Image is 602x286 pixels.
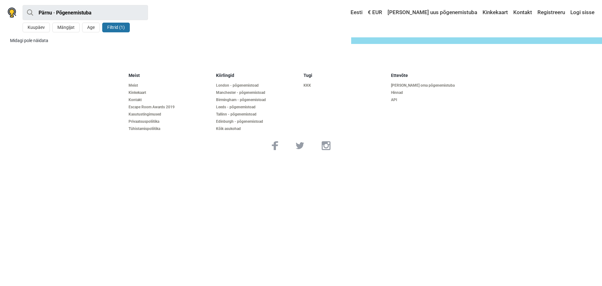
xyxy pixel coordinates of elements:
[8,8,16,18] img: Nowescape logo
[10,37,346,44] div: Midagi pole näidata
[129,127,211,131] a: Tühistamispoliitika
[102,23,130,32] button: Filtrid (1)
[216,112,298,117] a: Tallinn - põgenemistoad
[346,10,351,15] img: Eesti
[216,105,298,110] a: Leeds - põgenemistoad
[216,90,298,95] a: Manchester - põgenemistoad
[129,90,211,95] a: Kinkekaart
[216,127,298,131] a: Kõik asukohad
[512,7,534,18] a: Kontakt
[391,90,473,95] a: Hinnad
[216,98,298,102] a: Birmingham - põgenemistoad
[216,119,298,124] a: Edinburgh - põgenemistoad
[386,7,479,18] a: [PERSON_NAME] uus põgenemistuba
[345,7,364,18] a: Eesti
[129,119,211,124] a: Privaatsuspoliitika
[536,7,567,18] a: Registreeru
[304,83,386,88] a: KKK
[569,7,594,18] a: Logi sisse
[23,23,50,32] button: Kuupäev
[366,7,384,18] a: € EUR
[129,105,211,110] a: Escape Room Awards 2019
[481,7,510,18] a: Kinkekaart
[52,23,80,32] button: Mängijat
[304,73,386,78] h5: Tugi
[129,83,211,88] a: Meist
[129,112,211,117] a: Kasutustingimused
[129,98,211,102] a: Kontakt
[391,98,473,102] a: API
[82,23,100,32] button: Age
[391,83,473,88] a: [PERSON_NAME] oma põgenemistuba
[129,73,211,78] h5: Meist
[391,73,473,78] h5: Ettevõte
[23,5,148,20] input: proovi “Tallinn”
[216,73,298,78] h5: Kiirlingid
[216,83,298,88] a: London - põgenemistoad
